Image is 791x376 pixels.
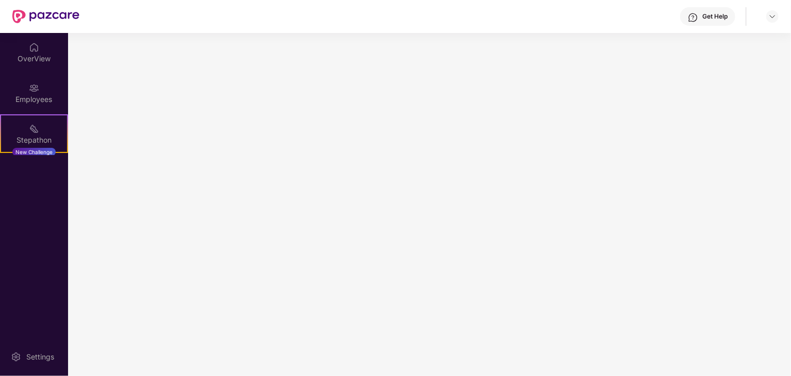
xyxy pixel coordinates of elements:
img: svg+xml;base64,PHN2ZyBpZD0iU2V0dGluZy0yMHgyMCIgeG1sbnM9Imh0dHA6Ly93d3cudzMub3JnLzIwMDAvc3ZnIiB3aW... [11,352,21,362]
div: Settings [23,352,57,362]
img: svg+xml;base64,PHN2ZyBpZD0iRW1wbG95ZWVzIiB4bWxucz0iaHR0cDovL3d3dy53My5vcmcvMjAwMC9zdmciIHdpZHRoPS... [29,83,39,93]
img: New Pazcare Logo [12,10,79,23]
img: svg+xml;base64,PHN2ZyBpZD0iSGVscC0zMngzMiIgeG1sbnM9Imh0dHA6Ly93d3cudzMub3JnLzIwMDAvc3ZnIiB3aWR0aD... [688,12,698,23]
img: svg+xml;base64,PHN2ZyB4bWxucz0iaHR0cDovL3d3dy53My5vcmcvMjAwMC9zdmciIHdpZHRoPSIyMSIgaGVpZ2h0PSIyMC... [29,124,39,134]
div: Get Help [702,12,728,21]
div: New Challenge [12,148,56,156]
img: svg+xml;base64,PHN2ZyBpZD0iRHJvcGRvd24tMzJ4MzIiIHhtbG5zPSJodHRwOi8vd3d3LnczLm9yZy8yMDAwL3N2ZyIgd2... [768,12,777,21]
div: Stepathon [1,135,67,145]
img: svg+xml;base64,PHN2ZyBpZD0iSG9tZSIgeG1sbnM9Imh0dHA6Ly93d3cudzMub3JnLzIwMDAvc3ZnIiB3aWR0aD0iMjAiIG... [29,42,39,53]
